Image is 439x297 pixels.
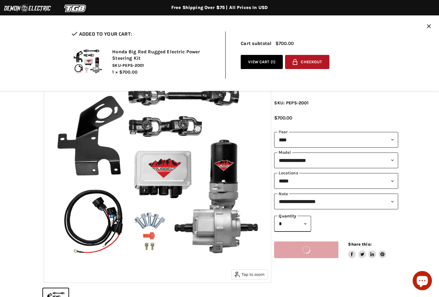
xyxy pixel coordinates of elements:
img: TGB Logo 2 [51,2,100,14]
form: cart checkout [283,55,330,72]
span: $700.00 [119,69,138,75]
span: Cart subtotal [241,40,272,46]
span: 1 × [112,69,118,75]
select: year [274,132,398,148]
img: Demon Electric Logo 2 [3,2,51,14]
span: Tap to zoom [235,272,264,277]
button: Checkout [285,55,329,69]
span: Checkout [301,60,322,65]
span: $700.00 [275,41,294,46]
span: SKU-PEPS-2001 [112,63,216,68]
button: Close [427,24,431,30]
select: Quantity [274,216,311,231]
button: Tap to zoom [232,270,268,279]
select: keys [274,173,398,189]
div: SKU: PEPS-2001 [274,100,398,106]
h2: Honda Big Red Rugged Electric Power Steering Kit [112,49,216,61]
a: View cart (1) [241,55,283,69]
img: Honda Big Red Rugged Electric Power Steering Kit [72,45,104,77]
span: $700.00 [274,115,292,121]
select: modal-name [274,153,398,168]
img: IMAGE [44,56,271,283]
span: 1 [272,59,274,64]
select: keys [274,194,398,209]
h2: Added to your cart: [72,31,216,37]
aside: Share this: [348,241,386,258]
inbox-online-store-chat: Shopify online store chat [411,271,434,292]
span: Share this: [348,242,371,247]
